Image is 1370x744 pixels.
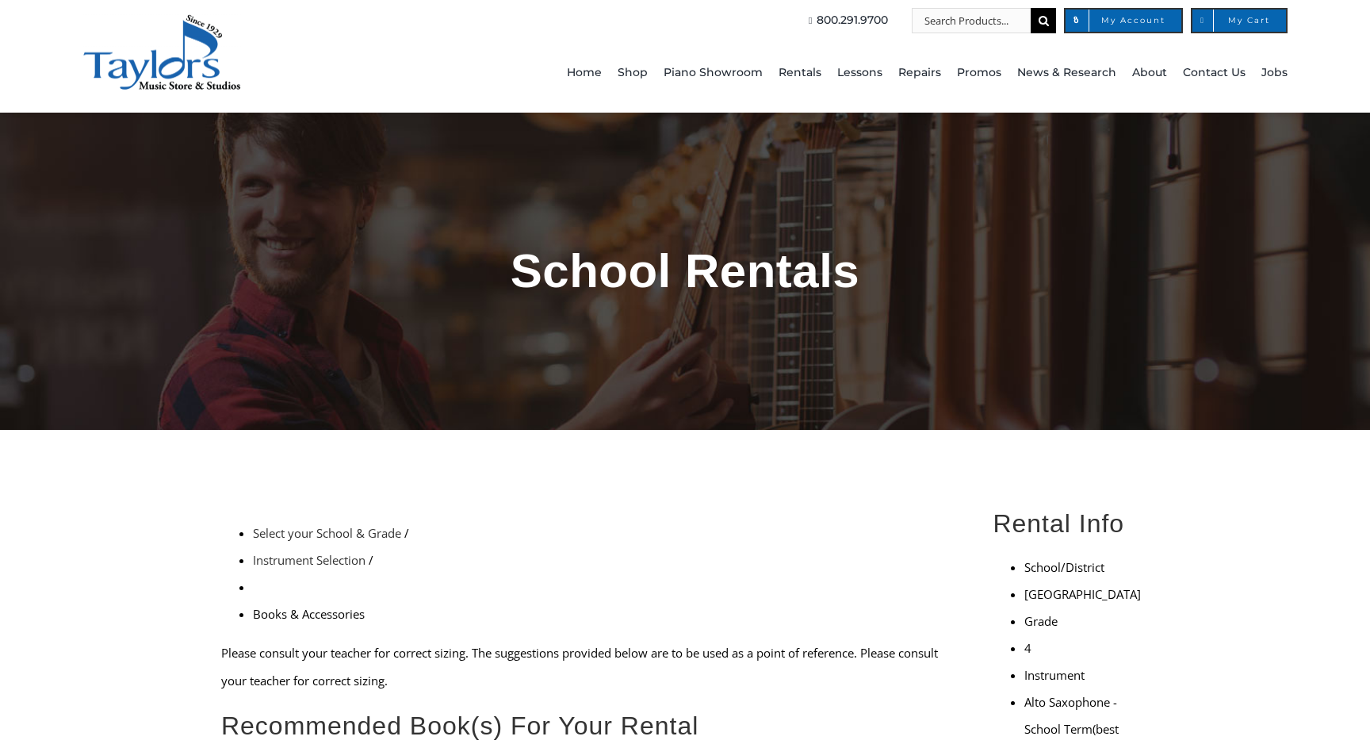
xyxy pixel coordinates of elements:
span: Piano Showroom [664,60,763,86]
span: My Cart [1208,17,1270,25]
a: Jobs [1261,33,1288,113]
li: Grade [1024,608,1149,635]
span: Home [567,60,602,86]
h1: School Rentals [221,238,1149,305]
span: Rentals [779,60,821,86]
a: Piano Showroom [664,33,763,113]
a: Contact Us [1183,33,1246,113]
a: My Cart [1191,8,1288,33]
a: Instrument Selection [253,552,365,568]
li: [GEOGRAPHIC_DATA] [1024,581,1149,608]
span: Promos [957,60,1001,86]
input: Search [1031,8,1056,33]
span: Shop [618,60,648,86]
span: Contact Us [1183,60,1246,86]
a: Home [567,33,602,113]
nav: Top Right [396,8,1288,33]
span: Jobs [1261,60,1288,86]
a: 800.291.9700 [798,8,888,33]
span: Repairs [898,60,941,86]
a: Repairs [898,33,941,113]
span: Lessons [837,60,882,86]
input: Search Products... [912,8,1031,33]
span: / [404,525,409,541]
nav: Main Menu [396,33,1288,113]
span: About [1132,60,1167,86]
span: News & Research [1017,60,1116,86]
h2: Rental Info [993,508,1149,541]
a: Select your School & Grade [253,525,401,541]
a: News & Research [1017,33,1116,113]
p: Please consult your teacher for correct sizing. The suggestions provided below are to be used as ... [221,639,956,693]
li: Books & Accessories [253,600,956,627]
h2: Recommended Book(s) For Your Rental [221,710,956,743]
a: taylors-music-store-west-chester [82,12,241,28]
a: Shop [618,33,648,113]
a: My Account [1064,8,1183,33]
a: Promos [957,33,1001,113]
a: Rentals [779,33,821,113]
a: About [1132,33,1167,113]
span: / [369,552,373,568]
span: My Account [1081,17,1165,25]
li: 4 [1024,635,1149,662]
a: Lessons [837,33,882,113]
span: 800.291.9700 [817,8,888,33]
li: School/District [1024,554,1149,581]
li: Instrument [1024,662,1149,688]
